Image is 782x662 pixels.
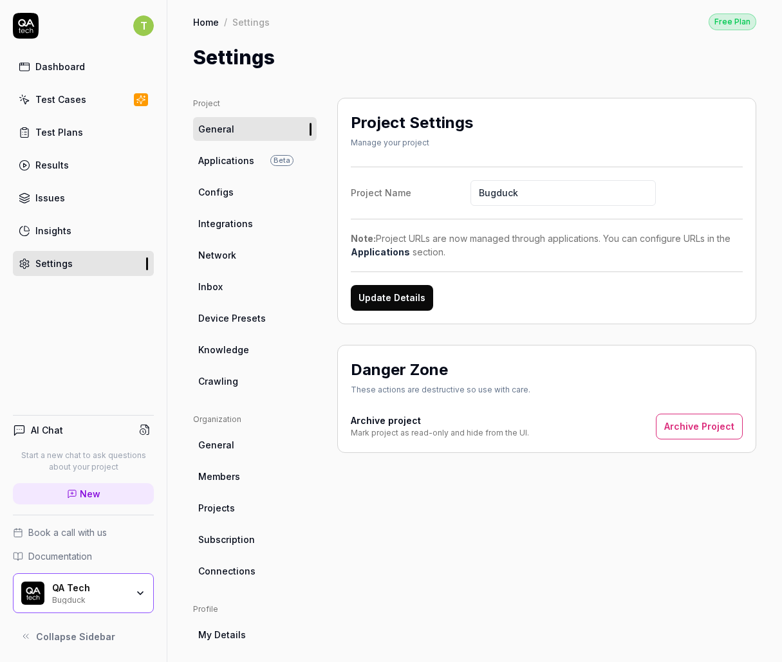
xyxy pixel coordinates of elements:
[13,623,154,649] button: Collapse Sidebar
[198,311,266,325] span: Device Presets
[351,186,470,199] div: Project Name
[35,191,65,205] div: Issues
[193,369,317,393] a: Crawling
[198,343,249,356] span: Knowledge
[133,13,154,39] button: T
[193,559,317,583] a: Connections
[656,414,743,439] button: Archive Project
[193,414,317,425] div: Organization
[198,628,246,641] span: My Details
[13,185,154,210] a: Issues
[193,306,317,330] a: Device Presets
[13,526,154,539] a: Book a call with us
[31,423,63,437] h4: AI Chat
[193,496,317,520] a: Projects
[13,218,154,243] a: Insights
[198,122,234,136] span: General
[193,180,317,204] a: Configs
[193,149,317,172] a: ApplicationsBeta
[193,275,317,299] a: Inbox
[13,251,154,276] a: Settings
[13,549,154,563] a: Documentation
[35,125,83,139] div: Test Plans
[198,185,234,199] span: Configs
[351,246,410,257] a: Applications
[193,212,317,235] a: Integrations
[193,433,317,457] a: General
[198,438,234,452] span: General
[13,54,154,79] a: Dashboard
[13,450,154,473] p: Start a new chat to ask questions about your project
[351,358,448,382] h2: Danger Zone
[21,582,44,605] img: QA Tech Logo
[13,152,154,178] a: Results
[351,414,529,427] h4: Archive project
[36,630,115,643] span: Collapse Sidebar
[351,285,433,311] button: Update Details
[193,528,317,551] a: Subscription
[709,14,756,30] div: Free Plan
[193,338,317,362] a: Knowledge
[28,526,107,539] span: Book a call with us
[470,180,656,206] input: Project Name
[198,248,236,262] span: Network
[193,623,317,647] a: My Details
[80,487,100,501] span: New
[193,243,317,267] a: Network
[351,232,743,259] div: Project URLs are now managed through applications. You can configure URLs in the section.
[351,384,530,396] div: These actions are destructive so use with care.
[198,217,253,230] span: Integrations
[13,483,154,504] a: New
[35,257,73,270] div: Settings
[198,154,254,167] span: Applications
[351,233,376,244] strong: Note:
[232,15,270,28] div: Settings
[193,98,317,109] div: Project
[193,43,275,72] h1: Settings
[270,155,293,166] span: Beta
[35,158,69,172] div: Results
[193,464,317,488] a: Members
[198,374,238,388] span: Crawling
[193,603,317,615] div: Profile
[35,93,86,106] div: Test Cases
[13,87,154,112] a: Test Cases
[52,582,127,594] div: QA Tech
[133,15,154,36] span: T
[198,533,255,546] span: Subscription
[709,13,756,30] button: Free Plan
[13,120,154,145] a: Test Plans
[52,594,127,604] div: Bugduck
[13,573,154,613] button: QA Tech LogoQA TechBugduck
[351,427,529,439] div: Mark project as read-only and hide from the UI.
[35,60,85,73] div: Dashboard
[198,280,223,293] span: Inbox
[198,501,235,515] span: Projects
[28,549,92,563] span: Documentation
[193,15,219,28] a: Home
[198,470,240,483] span: Members
[351,111,473,134] h2: Project Settings
[351,137,473,149] div: Manage your project
[193,117,317,141] a: General
[198,564,256,578] span: Connections
[224,15,227,28] div: /
[35,224,71,237] div: Insights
